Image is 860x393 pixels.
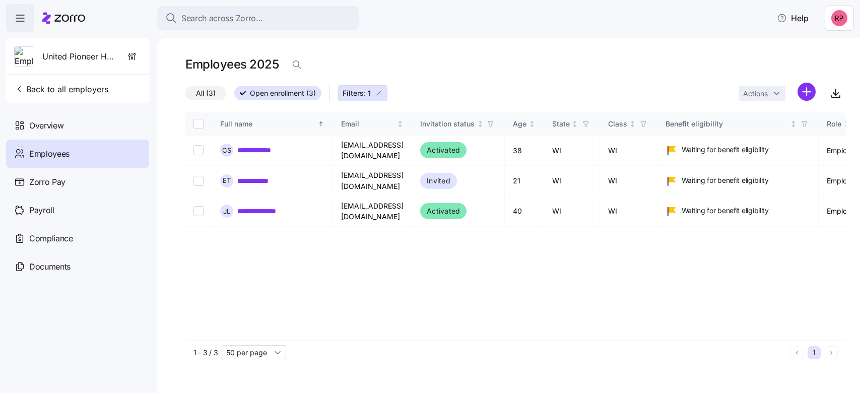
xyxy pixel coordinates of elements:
[333,196,412,227] td: [EMAIL_ADDRESS][DOMAIN_NAME]
[193,145,204,155] input: Select record 1
[29,119,63,132] span: Overview
[193,176,204,186] input: Select record 2
[6,196,149,224] a: Payroll
[223,177,231,184] span: E T
[505,166,544,196] td: 21
[571,120,578,127] div: Not sorted
[552,118,570,129] div: State
[6,168,149,196] a: Zorro Pay
[157,6,359,30] button: Search across Zorro...
[831,10,847,26] img: eedd38507f2e98b8446e6c4bda047efc
[790,120,797,127] div: Not sorted
[250,87,316,100] span: Open enrollment (3)
[14,83,108,95] span: Back to all employers
[769,8,817,28] button: Help
[427,205,460,217] span: Activated
[6,140,149,168] a: Employees
[223,208,230,215] span: J L
[608,118,627,129] div: Class
[220,118,316,129] div: Full name
[825,346,838,359] button: Next page
[412,112,505,136] th: Invitation statusNot sorted
[29,204,54,217] span: Payroll
[341,118,395,129] div: Email
[29,260,71,273] span: Documents
[827,118,841,129] div: Role
[477,120,484,127] div: Not sorted
[808,346,821,359] button: 1
[739,86,785,101] button: Actions
[544,196,600,227] td: WI
[427,175,450,187] span: Invited
[544,166,600,196] td: WI
[29,232,73,245] span: Compliance
[544,136,600,166] td: WI
[420,118,475,129] div: Invitation status
[666,118,788,129] div: Benefit eligibility
[843,120,850,127] div: Not sorted
[600,136,657,166] td: WI
[600,112,657,136] th: ClassNot sorted
[212,112,333,136] th: Full nameSorted ascending
[343,88,371,98] span: Filters: 1
[29,176,65,188] span: Zorro Pay
[333,112,412,136] th: EmailNot sorted
[682,206,769,216] span: Waiting for benefit eligibility
[333,136,412,166] td: [EMAIL_ADDRESS][DOMAIN_NAME]
[682,145,769,155] span: Waiting for benefit eligibility
[29,148,70,160] span: Employees
[528,120,536,127] div: Not sorted
[193,119,204,129] input: Select all records
[193,206,204,216] input: Select record 3
[317,120,324,127] div: Sorted ascending
[798,83,816,101] svg: add icon
[427,144,460,156] span: Activated
[629,120,636,127] div: Not sorted
[777,12,809,24] span: Help
[6,224,149,252] a: Compliance
[338,85,387,101] button: Filters: 1
[544,112,600,136] th: StateNot sorted
[513,118,526,129] div: Age
[42,50,115,63] span: United Pioneer Home
[657,112,819,136] th: Benefit eligibilityNot sorted
[6,111,149,140] a: Overview
[196,87,216,100] span: All (3)
[600,166,657,196] td: WI
[600,196,657,227] td: WI
[185,56,279,72] h1: Employees 2025
[222,147,231,154] span: C S
[181,12,263,25] span: Search across Zorro...
[790,346,804,359] button: Previous page
[333,166,412,196] td: [EMAIL_ADDRESS][DOMAIN_NAME]
[6,252,149,281] a: Documents
[10,79,112,99] button: Back to all employers
[743,90,768,97] span: Actions
[505,112,544,136] th: AgeNot sorted
[396,120,404,127] div: Not sorted
[15,47,34,67] img: Employer logo
[193,348,218,358] span: 1 - 3 / 3
[682,175,769,185] span: Waiting for benefit eligibility
[505,136,544,166] td: 38
[505,196,544,227] td: 40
